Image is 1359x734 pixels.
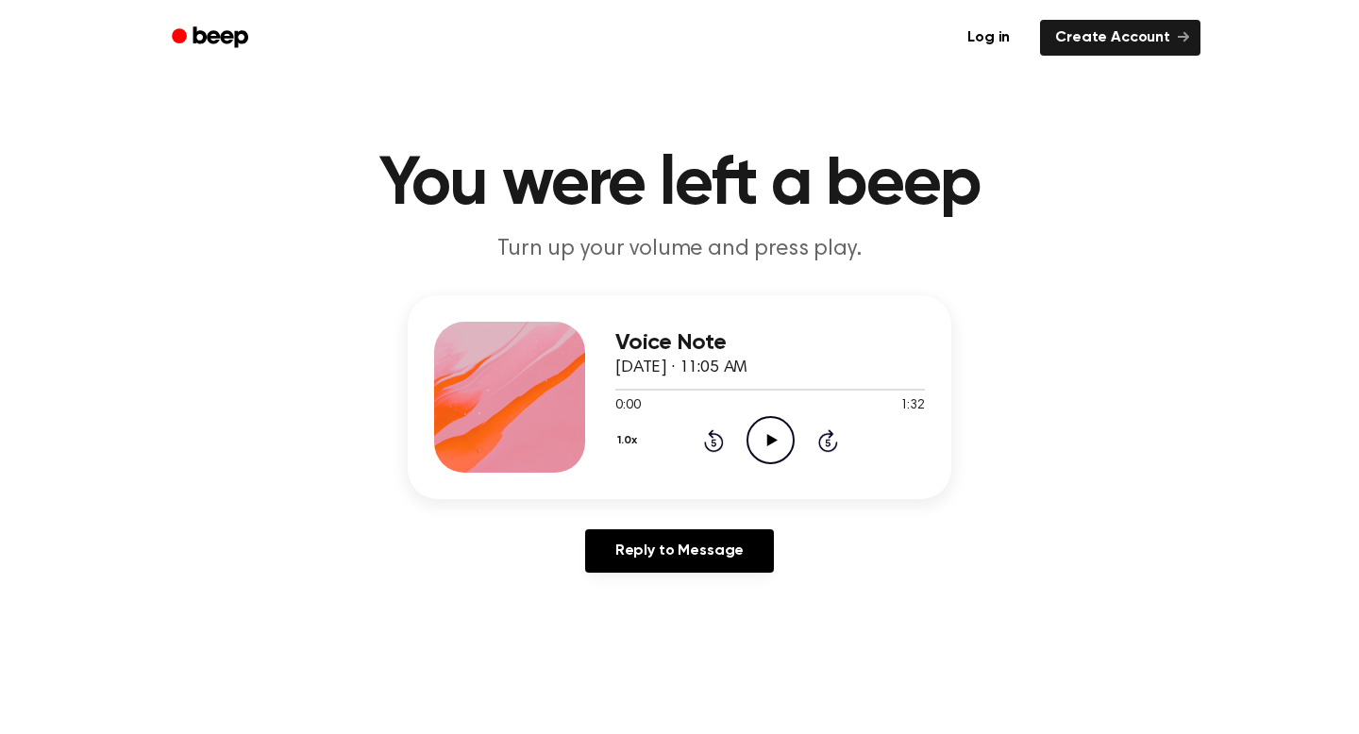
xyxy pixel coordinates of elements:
[615,330,925,356] h3: Voice Note
[615,425,644,457] button: 1.0x
[615,396,640,416] span: 0:00
[585,529,774,573] a: Reply to Message
[948,16,1029,59] a: Log in
[317,234,1042,265] p: Turn up your volume and press play.
[1040,20,1200,56] a: Create Account
[900,396,925,416] span: 1:32
[159,20,265,57] a: Beep
[615,359,747,376] span: [DATE] · 11:05 AM
[196,151,1163,219] h1: You were left a beep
